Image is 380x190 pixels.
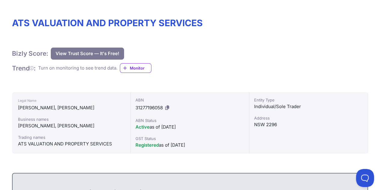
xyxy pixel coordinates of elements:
[135,117,244,123] div: ABN Status
[135,142,244,149] div: as of [DATE]
[254,103,363,110] div: Individual/Sole Trader
[135,105,163,111] span: 31277196058
[135,123,244,131] div: as of [DATE]
[135,97,244,103] div: ABN
[254,121,363,128] div: NSW 2296
[356,169,374,187] iframe: Toggle Customer Support
[18,140,124,148] div: ATS VALUATION AND PROPERTY SERVICES
[51,48,124,60] button: View Trust Score — It's Free!
[254,97,363,103] div: Entity Type
[254,115,363,121] div: Address
[120,63,151,73] a: Monitor
[18,97,124,104] div: Legal Name
[38,65,117,72] div: Turn on monitoring to see trend data.
[135,142,159,148] span: Registered
[12,17,368,28] h1: ATS VALUATION AND PROPERTY SERVICES
[12,49,48,58] h1: Bizly Score:
[135,135,244,142] div: GST Status
[18,122,124,129] div: [PERSON_NAME], [PERSON_NAME]
[18,116,124,122] div: Business names
[18,104,124,111] div: [PERSON_NAME], [PERSON_NAME]
[18,134,124,140] div: Trading names
[130,65,151,71] span: Monitor
[135,124,150,130] span: Active
[12,64,36,72] h1: Trend :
